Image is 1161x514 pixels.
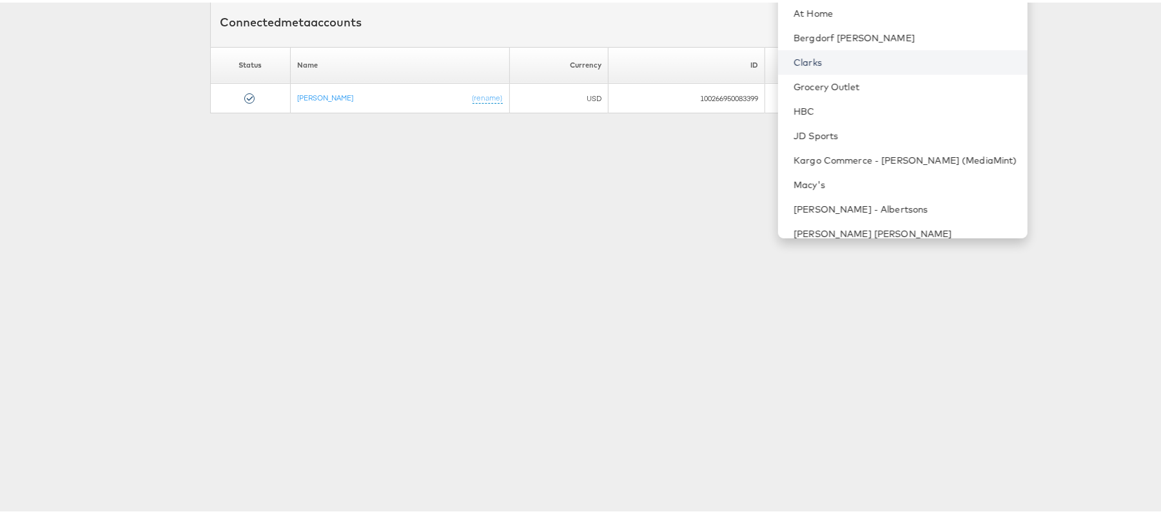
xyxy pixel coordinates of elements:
th: Name [291,44,509,81]
a: HBC [794,102,1017,115]
span: meta [282,12,311,27]
a: [PERSON_NAME] [PERSON_NAME] [794,225,1017,238]
a: At Home [794,5,1017,17]
th: ID [608,44,765,81]
th: Status [210,44,291,81]
a: Kargo Commerce - [PERSON_NAME] (MediaMint) [794,151,1017,164]
div: Connected accounts [220,12,362,28]
th: Currency [509,44,608,81]
a: Macy's [794,176,1017,189]
a: Grocery Outlet [794,78,1017,91]
a: [PERSON_NAME] [297,90,353,100]
a: Clarks [794,53,1017,66]
td: America/New_York [765,81,934,111]
a: Bergdorf [PERSON_NAME] [794,29,1017,42]
td: USD [509,81,608,111]
th: Timezone [765,44,934,81]
a: [PERSON_NAME] - Albertsons [794,200,1017,213]
td: 100266950083399 [608,81,765,111]
a: JD Sports [794,127,1017,140]
a: (rename) [473,90,503,101]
